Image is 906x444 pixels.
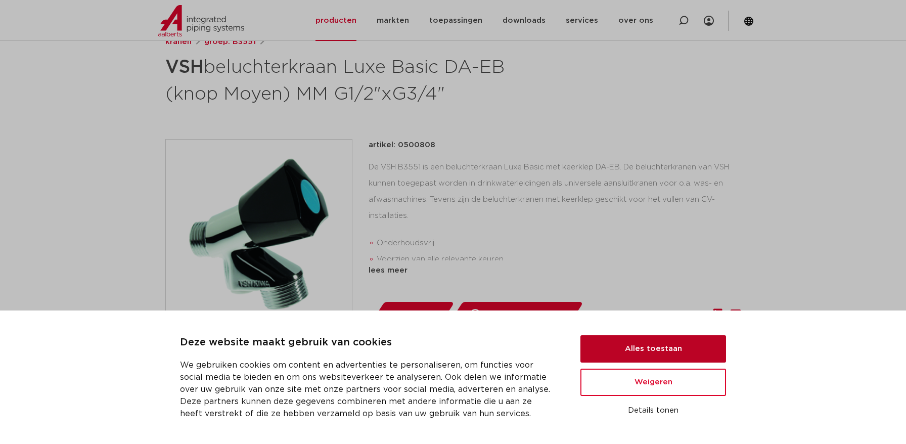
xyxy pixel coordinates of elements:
div: De VSH B3551 is een beluchterkraan Luxe Basic met keerklep DA-EB. De beluchterkranen van VSH kunn... [369,159,741,260]
li: Voorzien van alle relevante keuren [377,251,741,268]
button: Weigeren [580,369,726,396]
img: Product Image for VSH beluchterkraan Luxe Basic DA-EB (knop Moyen) MM G1/2"xG3/4" [166,140,352,326]
button: Alles toestaan [580,335,726,363]
div: lees meer [369,264,741,277]
li: Onderhoudsvrij [377,235,741,251]
a: kranen [165,36,192,48]
span: deel: [688,308,705,320]
span: datasheet [392,306,432,322]
p: Deze website maakt gebruik van cookies [180,335,556,351]
strong: VSH [165,58,204,76]
h1: beluchterkraan Luxe Basic DA-EB (knop Moyen) MM G1/2"xG3/4" [165,52,545,107]
span: toevoegen aan lijst [484,306,561,322]
p: We gebruiken cookies om content en advertenties te personaliseren, om functies voor social media ... [180,359,556,420]
a: groep: B3551 [204,36,256,48]
p: artikel: 0500808 [369,139,435,151]
a: datasheet [369,302,455,326]
button: Details tonen [580,402,726,419]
